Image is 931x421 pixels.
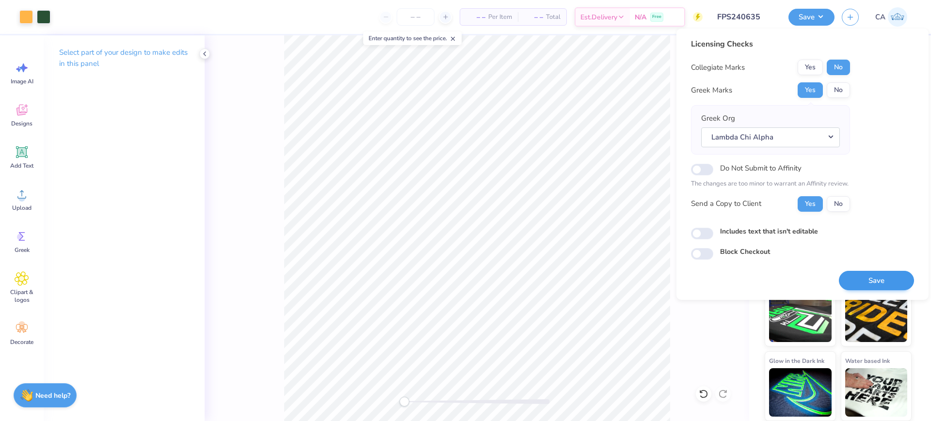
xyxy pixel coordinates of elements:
button: No [827,60,850,75]
button: Yes [798,60,823,75]
label: Greek Org [701,113,735,124]
label: Do Not Submit to Affinity [720,162,802,174]
span: Greek [15,246,30,254]
div: Send a Copy to Client [691,198,761,209]
label: Block Checkout [720,247,770,257]
span: Per Item [488,12,512,22]
button: No [827,196,850,212]
span: Free [652,14,661,20]
div: Accessibility label [400,397,409,406]
input: – – [397,8,434,26]
span: Add Text [10,162,33,170]
span: – – [524,12,543,22]
div: Enter quantity to see the price. [363,31,462,45]
strong: Need help? [35,391,70,400]
button: Save [839,271,914,291]
a: CA [871,7,912,27]
button: Yes [798,82,823,98]
span: Designs [11,120,32,127]
img: Glow in the Dark Ink [769,368,832,417]
img: Chollene Anne Aranda [888,7,907,27]
img: Metallic & Glitter Ink [845,294,908,342]
span: Est. Delivery [580,12,617,22]
div: Licensing Checks [691,38,850,50]
span: N/A [635,12,646,22]
span: Decorate [10,338,33,346]
img: Water based Ink [845,368,908,417]
span: Clipart & logos [6,288,38,304]
div: Greek Marks [691,85,732,96]
button: Yes [798,196,823,212]
span: Image AI [11,78,33,85]
span: – – [466,12,485,22]
button: Save [788,9,835,26]
span: CA [875,12,885,23]
div: Collegiate Marks [691,62,745,73]
label: Includes text that isn't editable [720,226,818,236]
span: Glow in the Dark Ink [769,356,824,366]
p: Select part of your design to make edits in this panel [59,47,189,69]
button: Lambda Chi Alpha [701,127,840,147]
span: Upload [12,204,32,212]
span: Total [546,12,561,22]
span: Water based Ink [845,356,890,366]
button: No [827,82,850,98]
input: Untitled Design [710,7,781,27]
p: The changes are too minor to warrant an Affinity review. [691,179,850,189]
img: Neon Ink [769,294,832,342]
